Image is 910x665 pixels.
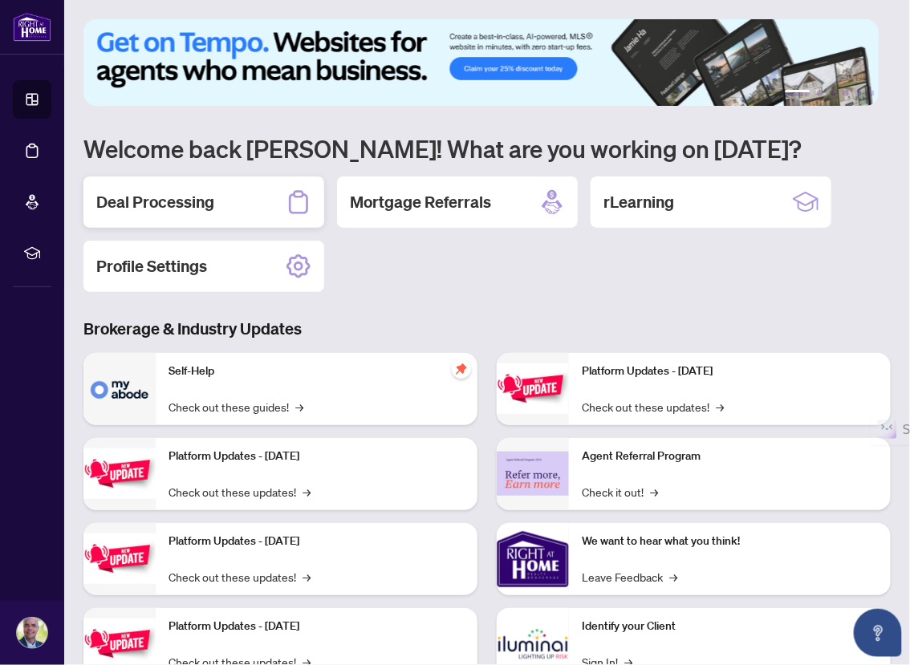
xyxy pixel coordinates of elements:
span: pushpin [452,359,471,379]
h2: Deal Processing [96,191,214,213]
p: Agent Referral Program [582,448,878,465]
h2: Mortgage Referrals [350,191,491,213]
img: Slide 0 [83,19,879,106]
span: → [303,483,311,501]
img: We want to hear what you think! [497,523,569,595]
a: Check out these updates!→ [169,568,311,586]
button: Open asap [854,609,902,657]
p: Self-Help [169,363,465,380]
img: Platform Updates - September 16, 2025 [83,448,156,499]
span: → [303,568,311,586]
span: → [716,398,724,416]
a: Leave Feedback→ [582,568,677,586]
img: Platform Updates - June 23, 2025 [497,363,569,414]
img: Agent Referral Program [497,452,569,496]
h3: Brokerage & Industry Updates [83,318,891,340]
p: Identify your Client [582,618,878,635]
p: Platform Updates - [DATE] [169,448,465,465]
p: Platform Updates - [DATE] [582,363,878,380]
button: 5 [855,90,862,96]
span: → [295,398,303,416]
button: 1 [785,90,810,96]
span: → [669,568,677,586]
img: Self-Help [83,353,156,425]
p: We want to hear what you think! [582,533,878,550]
h2: rLearning [603,191,674,213]
p: Platform Updates - [DATE] [169,533,465,550]
span: → [650,483,658,501]
button: 2 [817,90,823,96]
a: Check out these updates!→ [169,483,311,501]
img: logo [13,12,51,42]
a: Check it out!→ [582,483,658,501]
img: Platform Updates - July 21, 2025 [83,533,156,584]
button: 3 [830,90,836,96]
img: Profile Icon [17,618,47,648]
h1: Welcome back [PERSON_NAME]! What are you working on [DATE]? [83,133,891,164]
p: Platform Updates - [DATE] [169,618,465,635]
h2: Profile Settings [96,255,207,278]
button: 4 [843,90,849,96]
a: Check out these updates!→ [582,398,724,416]
button: 6 [868,90,875,96]
a: Check out these guides!→ [169,398,303,416]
